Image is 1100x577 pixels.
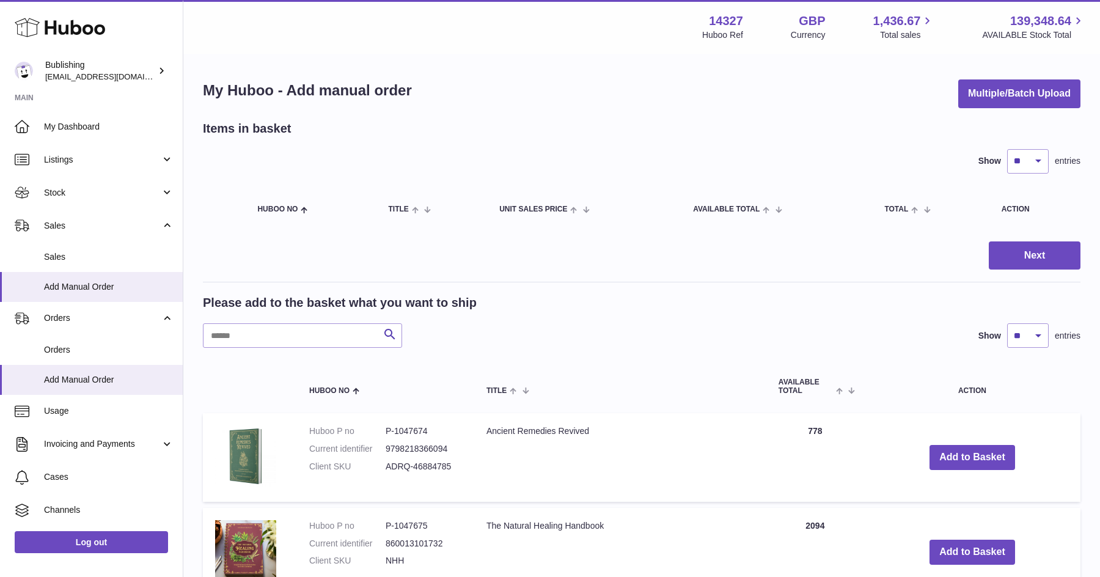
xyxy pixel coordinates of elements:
span: 139,348.64 [1010,13,1071,29]
span: Orders [44,312,161,324]
div: Huboo Ref [702,29,743,41]
label: Show [978,155,1001,167]
button: Add to Basket [930,540,1015,565]
dt: Client SKU [309,461,386,472]
dd: 860013101732 [386,538,462,549]
dt: Current identifier [309,443,386,455]
dd: P-1047675 [386,520,462,532]
span: 1,436.67 [873,13,921,29]
a: Log out [15,531,168,553]
dd: NHH [386,555,462,567]
a: 1,436.67 Total sales [873,13,935,41]
td: Ancient Remedies Revived [474,413,766,502]
button: Next [989,241,1080,270]
span: Total sales [880,29,934,41]
span: AVAILABLE Stock Total [982,29,1085,41]
span: Sales [44,251,174,263]
a: 139,348.64 AVAILABLE Stock Total [982,13,1085,41]
dt: Huboo P no [309,520,386,532]
td: 778 [766,413,864,502]
span: Title [486,387,507,395]
h2: Items in basket [203,120,291,137]
dd: ADRQ-46884785 [386,461,462,472]
h1: My Huboo - Add manual order [203,81,412,100]
span: Huboo no [257,205,298,213]
label: Show [978,330,1001,342]
span: Orders [44,344,174,356]
span: [EMAIL_ADDRESS][DOMAIN_NAME] [45,72,180,81]
img: maricar@bublishing.com [15,62,33,80]
div: Action [1002,205,1068,213]
dt: Current identifier [309,538,386,549]
span: Add Manual Order [44,281,174,293]
span: Usage [44,405,174,417]
div: Bublishing [45,59,155,83]
span: AVAILABLE Total [779,378,833,394]
span: Add Manual Order [44,374,174,386]
span: Unit Sales Price [499,205,567,213]
th: Action [864,366,1080,406]
button: Multiple/Batch Upload [958,79,1080,108]
button: Add to Basket [930,445,1015,470]
dd: 9798218366094 [386,443,462,455]
h2: Please add to the basket what you want to ship [203,295,477,311]
span: Stock [44,187,161,199]
dd: P-1047674 [386,425,462,437]
div: Currency [791,29,826,41]
span: Listings [44,154,161,166]
span: Cases [44,471,174,483]
span: entries [1055,330,1080,342]
span: My Dashboard [44,121,174,133]
strong: GBP [799,13,825,29]
dt: Client SKU [309,555,386,567]
span: Sales [44,220,161,232]
span: Channels [44,504,174,516]
img: Ancient Remedies Revived [215,425,276,487]
span: Invoicing and Payments [44,438,161,450]
span: Huboo no [309,387,350,395]
dt: Huboo P no [309,425,386,437]
span: Title [388,205,408,213]
span: AVAILABLE Total [693,205,760,213]
span: Total [884,205,908,213]
span: entries [1055,155,1080,167]
strong: 14327 [709,13,743,29]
